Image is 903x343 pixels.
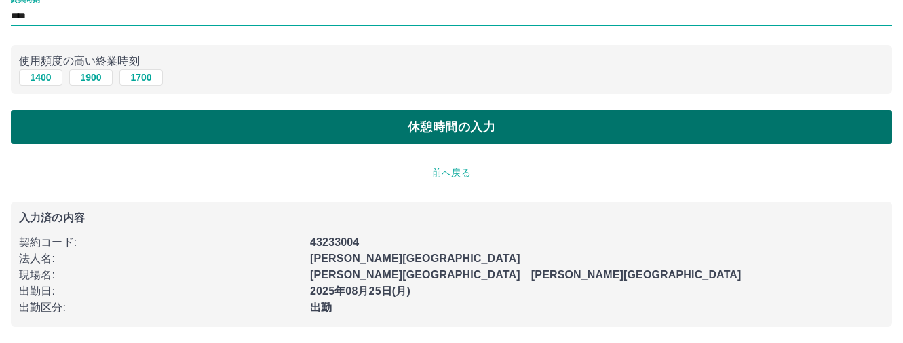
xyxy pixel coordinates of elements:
[119,69,163,86] button: 1700
[19,283,302,300] p: 出勤日 :
[19,53,884,69] p: 使用頻度の高い終業時刻
[11,110,892,144] button: 休憩時間の入力
[19,300,302,316] p: 出勤区分 :
[310,236,359,248] b: 43233004
[310,285,410,297] b: 2025年08月25日(月)
[310,302,332,313] b: 出勤
[19,69,62,86] button: 1400
[69,69,113,86] button: 1900
[310,269,742,281] b: [PERSON_NAME][GEOGRAPHIC_DATA] [PERSON_NAME][GEOGRAPHIC_DATA]
[19,234,302,251] p: 契約コード :
[19,251,302,267] p: 法人名 :
[19,267,302,283] p: 現場名 :
[310,253,520,264] b: [PERSON_NAME][GEOGRAPHIC_DATA]
[19,213,884,223] p: 入力済の内容
[11,166,892,180] p: 前へ戻る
